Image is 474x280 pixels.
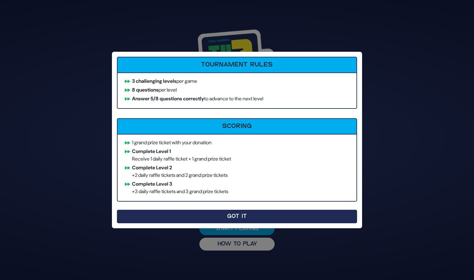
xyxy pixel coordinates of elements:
[132,87,159,93] b: 8 questions
[117,210,357,223] button: Got It
[122,180,352,195] li: +3 daily raffle tickets and 3 grand prize tickets
[122,148,352,163] li: Receive 1 daily raffle ticket + 1 grand prize ticket
[122,139,352,146] li: 1 grand prize ticket with your donation
[122,77,352,85] li: per game
[132,164,172,171] b: Complete Level 2
[121,61,353,69] h6: Tournament Rules
[122,95,352,103] li: to advance to the next level
[132,148,171,155] b: Complete Level 1
[132,181,172,187] b: Complete Level 3
[122,164,352,179] li: +2 daily raffle tickets and 2 grand prize tickets
[121,123,353,130] h6: Scoring
[132,95,204,102] b: Answer 5/8 questions correctly
[122,86,352,94] li: per level
[132,78,176,84] b: 3 challenging levels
